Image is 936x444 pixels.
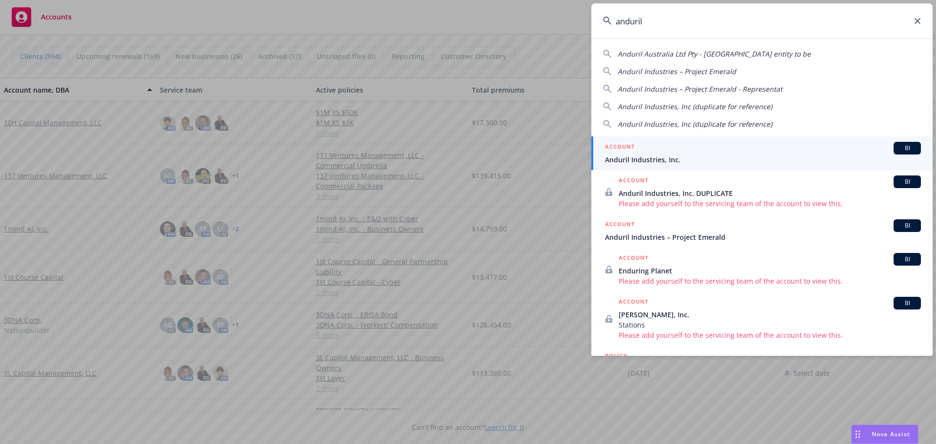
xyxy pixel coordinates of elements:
a: ACCOUNTBIEnduring PlanetPlease add yourself to the servicing team of the account to view this. [591,248,933,291]
span: Anduril Industries – Project Emerald [605,232,921,242]
span: Anduril Industries, Inc. [605,154,921,165]
span: Anduril Australia Ltd Pty - [GEOGRAPHIC_DATA] entity to be [618,49,811,58]
span: Anduril Industries – Project Emerald [618,67,736,76]
span: BI [897,221,917,230]
a: ACCOUNTBI[PERSON_NAME], Inc.StationsPlease add yourself to the servicing team of the account to v... [591,291,933,346]
a: ACCOUNTBIAnduril Industries – Project Emerald [591,214,933,248]
span: Stations [619,320,921,330]
span: BI [897,299,917,308]
span: BI [897,255,917,264]
h5: ACCOUNT [619,253,648,265]
h5: POLICY [605,351,627,361]
span: Please add yourself to the servicing team of the account to view this. [619,276,921,286]
div: Drag to move [852,425,864,444]
span: Anduril Industries, Inc. DUPLICATE [619,188,921,198]
span: Anduril Industries – Project Emerald - Representat [618,84,782,94]
span: Nova Assist [872,430,910,438]
h5: ACCOUNT [619,175,648,187]
span: Please add yourself to the servicing team of the account to view this. [619,198,921,209]
span: Anduril Industries, Inc (duplicate for reference) [618,102,772,111]
h5: ACCOUNT [605,142,635,154]
a: ACCOUNTBIAnduril Industries, Inc. [591,136,933,170]
span: BI [897,177,917,186]
span: Anduril Industries, Inc (duplicate for reference) [618,119,772,129]
span: Please add yourself to the servicing team of the account to view this. [619,330,921,340]
h5: ACCOUNT [619,297,648,309]
a: ACCOUNTBIAnduril Industries, Inc. DUPLICATEPlease add yourself to the servicing team of the accou... [591,170,933,214]
a: POLICY [591,346,933,387]
span: Enduring Planet [619,266,921,276]
h5: ACCOUNT [605,219,635,231]
span: BI [897,144,917,153]
span: [PERSON_NAME], Inc. [619,309,921,320]
button: Nova Assist [851,425,918,444]
input: Search... [591,3,933,39]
